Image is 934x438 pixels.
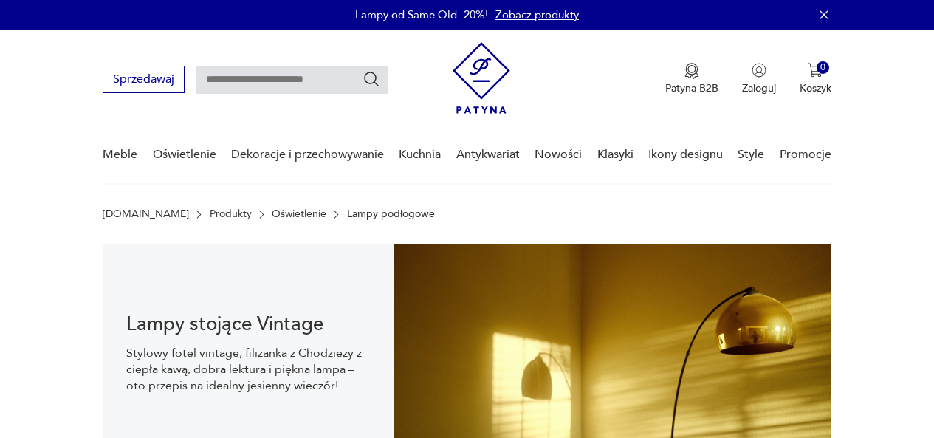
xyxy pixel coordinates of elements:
p: Patyna B2B [665,81,718,95]
a: Sprzedawaj [103,75,185,86]
a: Produkty [210,208,252,220]
a: Kuchnia [399,126,441,183]
button: Szukaj [363,70,380,88]
img: Patyna - sklep z meblami i dekoracjami vintage [453,42,510,114]
a: Nowości [535,126,582,183]
img: Ikona koszyka [808,63,823,78]
a: Klasyki [597,126,633,183]
img: Ikona medalu [684,63,699,79]
a: Dekoracje i przechowywanie [231,126,384,183]
h1: Lampy stojące Vintage [126,315,371,333]
a: Antykwariat [456,126,520,183]
a: Zobacz produkty [495,7,579,22]
a: Oświetlenie [153,126,216,183]
a: Oświetlenie [272,208,326,220]
p: Lampy od Same Old -20%! [355,7,488,22]
div: 0 [817,61,829,74]
a: Ikona medaluPatyna B2B [665,63,718,95]
button: Zaloguj [742,63,776,95]
a: Style [738,126,764,183]
button: Sprzedawaj [103,66,185,93]
a: [DOMAIN_NAME] [103,208,189,220]
button: 0Koszyk [800,63,831,95]
a: Ikony designu [648,126,723,183]
p: Zaloguj [742,81,776,95]
p: Stylowy fotel vintage, filiżanka z Chodzieży z ciepła kawą, dobra lektura i piękna lampa – oto pr... [126,345,371,394]
button: Patyna B2B [665,63,718,95]
a: Promocje [780,126,831,183]
p: Lampy podłogowe [347,208,435,220]
a: Meble [103,126,137,183]
img: Ikonka użytkownika [752,63,766,78]
p: Koszyk [800,81,831,95]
